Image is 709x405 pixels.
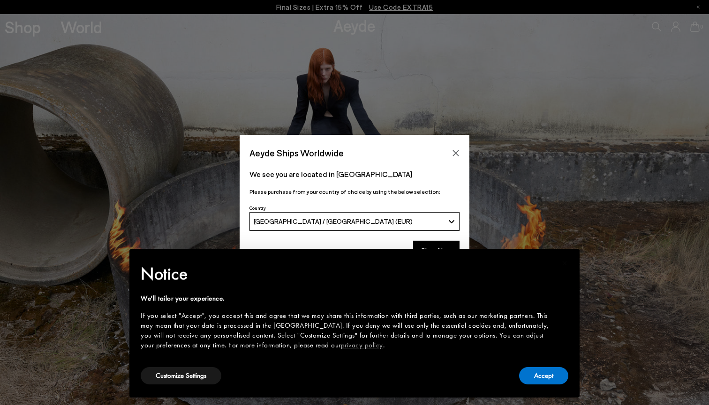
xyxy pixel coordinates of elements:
p: We see you are located in [GEOGRAPHIC_DATA] [249,169,460,180]
p: Please purchase from your country of choice by using the below selection: [249,187,460,196]
button: Accept [519,367,568,384]
div: We'll tailor your experience. [141,294,553,303]
button: Shop Now [413,241,460,260]
div: If you select "Accept", you accept this and agree that we may share this information with third p... [141,311,553,350]
span: [GEOGRAPHIC_DATA] / [GEOGRAPHIC_DATA] (EUR) [254,217,413,225]
button: Customize Settings [141,367,221,384]
h2: Notice [141,262,553,286]
span: × [562,256,568,270]
a: privacy policy [341,340,383,350]
button: Close [449,146,463,160]
span: Country [249,205,266,211]
span: Aeyde Ships Worldwide [249,145,344,161]
button: Close this notice [553,252,576,274]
